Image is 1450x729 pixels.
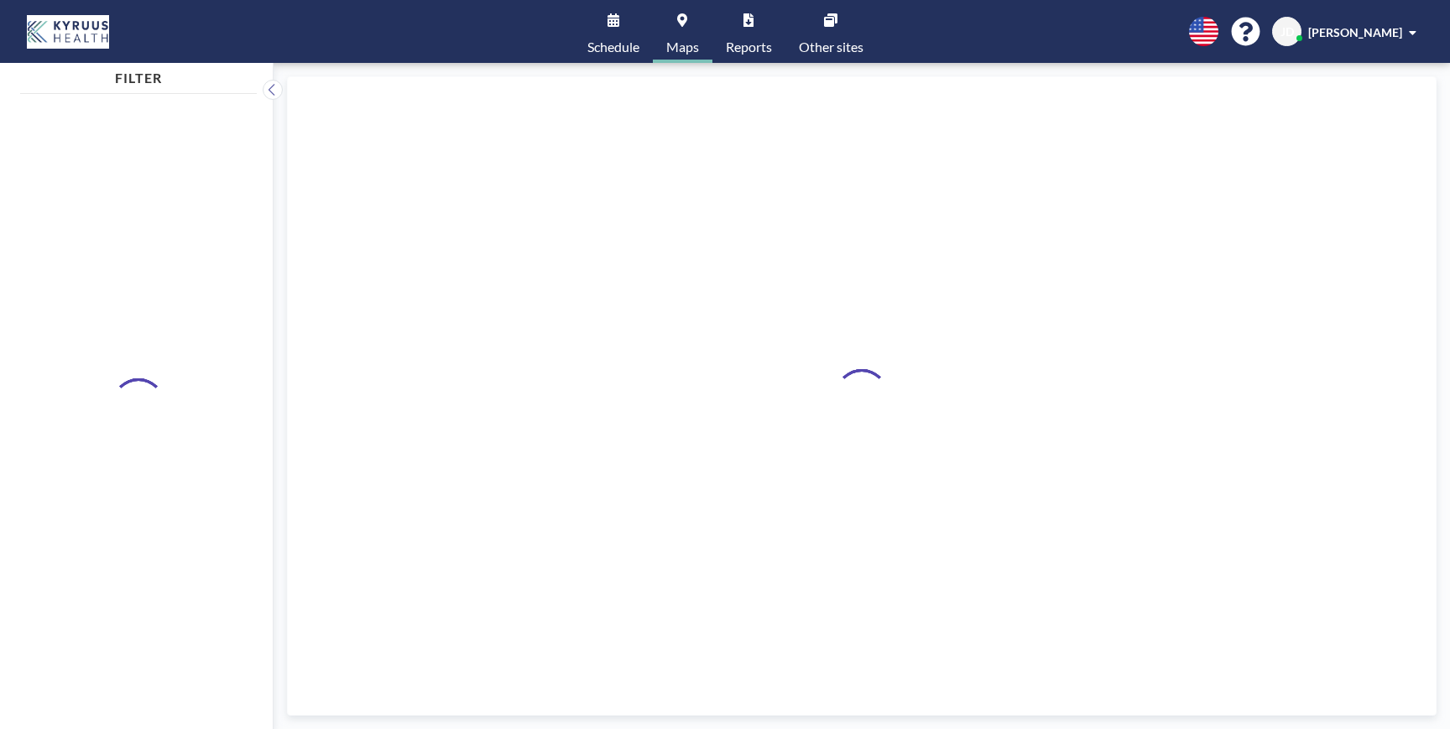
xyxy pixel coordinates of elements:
img: organization-logo [27,15,109,49]
span: JD [1280,24,1294,39]
span: Schedule [587,40,639,54]
span: Reports [726,40,772,54]
span: [PERSON_NAME] [1308,25,1402,39]
span: Maps [666,40,699,54]
h4: FILTER [20,63,257,86]
span: Other sites [799,40,863,54]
